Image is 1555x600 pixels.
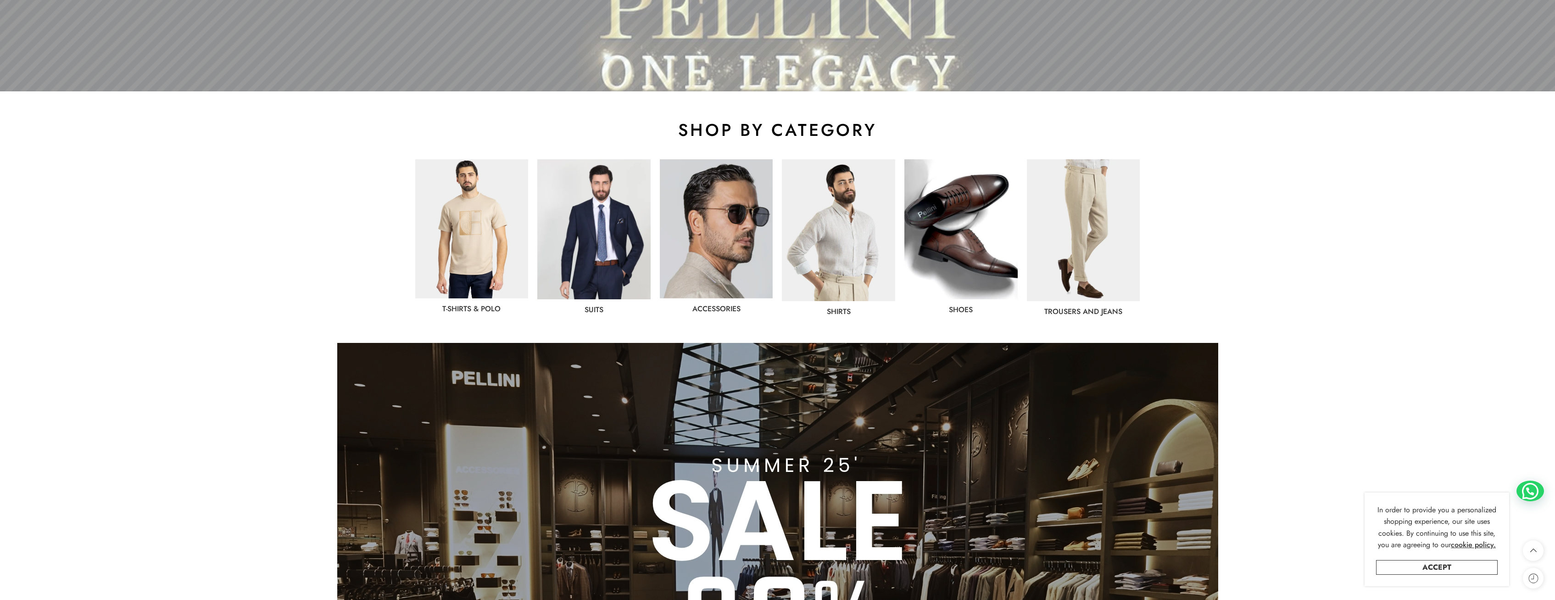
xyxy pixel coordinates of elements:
[1451,539,1496,551] a: cookie policy.
[415,119,1140,141] h2: shop by category
[827,306,851,317] a: Shirts
[949,304,973,315] a: shoes
[1044,306,1122,317] a: Trousers and jeans
[442,303,501,314] a: T-Shirts & Polo
[1376,560,1498,575] a: Accept
[692,303,741,314] a: Accessories
[585,304,603,315] a: Suits
[1377,505,1496,550] span: In order to provide you a personalized shopping experience, our site uses cookies. By continuing ...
